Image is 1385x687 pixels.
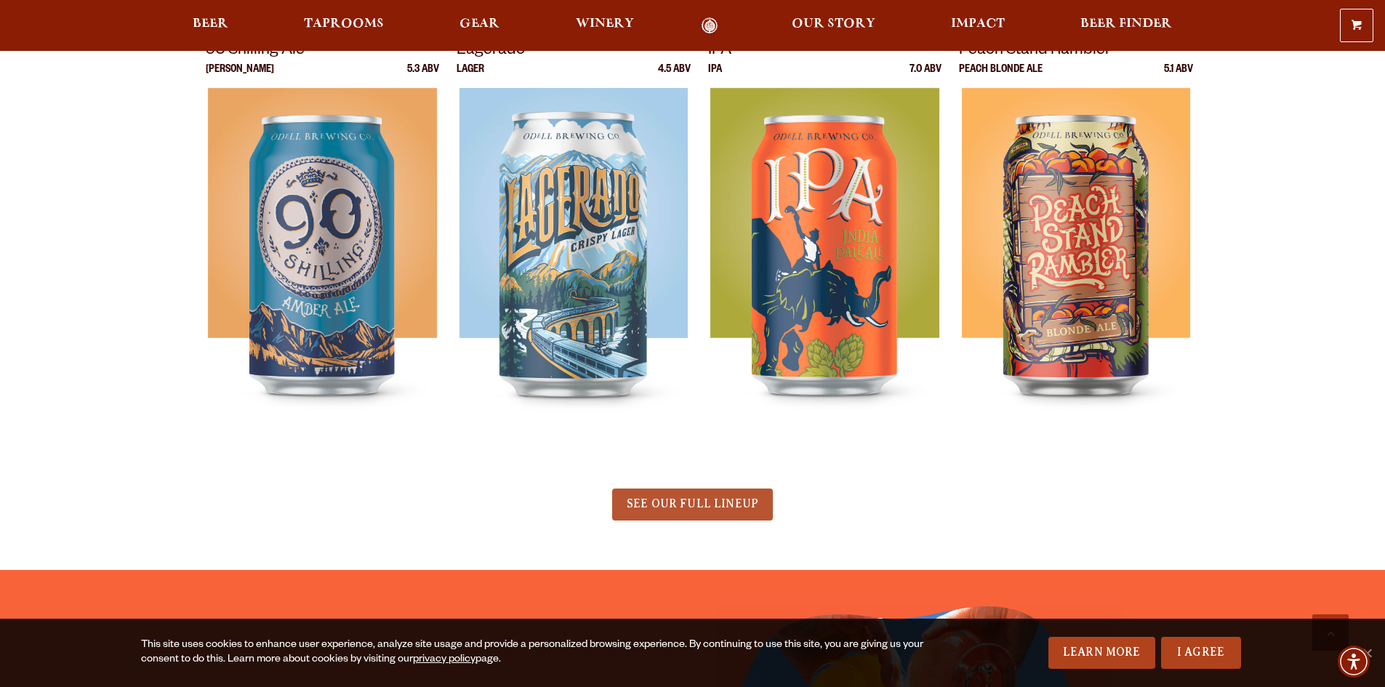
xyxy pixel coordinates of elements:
[206,39,440,451] a: 90 Shilling Ale [PERSON_NAME] 5.3 ABV 90 Shilling Ale 90 Shilling Ale
[413,654,475,666] a: privacy policy
[576,18,634,30] span: Winery
[457,39,691,451] a: Lagerado Lager 4.5 ABV Lagerado Lagerado
[951,18,1005,30] span: Impact
[1071,17,1181,34] a: Beer Finder
[942,17,1014,34] a: Impact
[627,497,758,510] span: SEE OUR FULL LINEUP
[708,39,942,451] a: IPA IPA 7.0 ABV IPA IPA
[1161,637,1241,669] a: I Agree
[457,39,691,65] p: Lagerado
[193,18,228,30] span: Beer
[962,88,1190,451] img: Peach Stand Rambler
[457,65,484,88] p: Lager
[792,18,875,30] span: Our Story
[710,88,939,451] img: IPA
[206,39,440,65] p: 90 Shilling Ale
[683,17,737,34] a: Odell Home
[1312,614,1349,651] a: Scroll to top
[206,65,274,88] p: [PERSON_NAME]
[294,17,393,34] a: Taprooms
[566,17,643,34] a: Winery
[459,18,499,30] span: Gear
[183,17,238,34] a: Beer
[1164,65,1193,88] p: 5.1 ABV
[910,65,942,88] p: 7.0 ABV
[1048,637,1155,669] a: Learn More
[304,18,384,30] span: Taprooms
[959,39,1193,451] a: Peach Stand Rambler Peach Blonde Ale 5.1 ABV Peach Stand Rambler Peach Stand Rambler
[959,39,1193,65] p: Peach Stand Rambler
[208,88,436,451] img: 90 Shilling Ale
[959,65,1043,88] p: Peach Blonde Ale
[708,39,942,65] p: IPA
[782,17,885,34] a: Our Story
[1338,646,1370,678] div: Accessibility Menu
[658,65,691,88] p: 4.5 ABV
[141,638,928,667] div: This site uses cookies to enhance user experience, analyze site usage and provide a personalized ...
[459,88,688,451] img: Lagerado
[708,65,722,88] p: IPA
[612,489,773,521] a: SEE OUR FULL LINEUP
[1080,18,1172,30] span: Beer Finder
[450,17,509,34] a: Gear
[407,65,439,88] p: 5.3 ABV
